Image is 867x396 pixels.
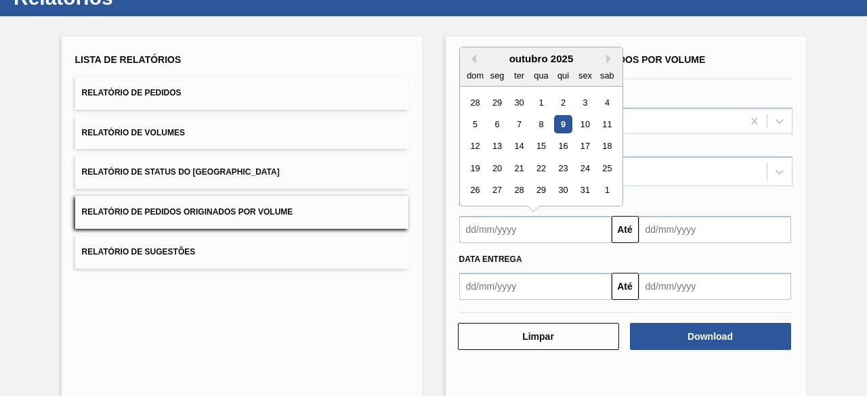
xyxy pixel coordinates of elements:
[488,93,506,112] div: Choose segunda-feira, 29 de setembro de 2025
[82,247,196,257] span: Relatório de Sugestões
[630,323,791,350] button: Download
[576,137,594,156] div: Choose sexta-feira, 17 de outubro de 2025
[466,181,484,200] div: Choose domingo, 26 de outubro de 2025
[532,181,550,200] div: Choose quarta-feira, 29 de outubro de 2025
[606,54,616,64] button: Next Month
[597,137,616,156] div: Choose sábado, 18 de outubro de 2025
[488,159,506,177] div: Choose segunda-feira, 20 de outubro de 2025
[82,128,185,137] span: Relatório de Volumes
[464,91,618,201] div: month 2025-10
[553,93,572,112] div: Choose quinta-feira, 2 de outubro de 2025
[509,137,528,156] div: Choose terça-feira, 14 de outubro de 2025
[82,88,182,97] span: Relatório de Pedidos
[82,167,280,177] span: Relatório de Status do [GEOGRAPHIC_DATA]
[75,156,408,189] button: Relatório de Status do [GEOGRAPHIC_DATA]
[509,66,528,85] div: ter
[612,273,639,300] button: Até
[576,159,594,177] div: Choose sexta-feira, 24 de outubro de 2025
[576,181,594,200] div: Choose sexta-feira, 31 de outubro de 2025
[576,115,594,133] div: Choose sexta-feira, 10 de outubro de 2025
[532,93,550,112] div: Choose quarta-feira, 1 de outubro de 2025
[576,93,594,112] div: Choose sexta-feira, 3 de outubro de 2025
[75,196,408,229] button: Relatório de Pedidos Originados por Volume
[75,54,182,65] span: Lista de Relatórios
[466,159,484,177] div: Choose domingo, 19 de outubro de 2025
[612,216,639,243] button: Até
[553,159,572,177] div: Choose quinta-feira, 23 de outubro de 2025
[532,159,550,177] div: Choose quarta-feira, 22 de outubro de 2025
[82,207,293,217] span: Relatório de Pedidos Originados por Volume
[466,115,484,133] div: Choose domingo, 5 de outubro de 2025
[75,236,408,269] button: Relatório de Sugestões
[488,137,506,156] div: Choose segunda-feira, 13 de outubro de 2025
[488,115,506,133] div: Choose segunda-feira, 6 de outubro de 2025
[553,137,572,156] div: Choose quinta-feira, 16 de outubro de 2025
[509,159,528,177] div: Choose terça-feira, 21 de outubro de 2025
[459,216,612,243] input: dd/mm/yyyy
[597,93,616,112] div: Choose sábado, 4 de outubro de 2025
[576,66,594,85] div: sex
[553,115,572,133] div: Choose quinta-feira, 9 de outubro de 2025
[597,115,616,133] div: Choose sábado, 11 de outubro de 2025
[459,273,612,300] input: dd/mm/yyyy
[639,216,791,243] input: dd/mm/yyyy
[509,181,528,200] div: Choose terça-feira, 28 de outubro de 2025
[75,116,408,150] button: Relatório de Volumes
[597,181,616,200] div: Choose sábado, 1 de novembro de 2025
[509,115,528,133] div: Choose terça-feira, 7 de outubro de 2025
[466,66,484,85] div: dom
[553,66,572,85] div: qui
[532,115,550,133] div: Choose quarta-feira, 8 de outubro de 2025
[509,93,528,112] div: Choose terça-feira, 30 de setembro de 2025
[639,273,791,300] input: dd/mm/yyyy
[460,53,622,64] div: outubro 2025
[458,323,619,350] button: Limpar
[532,137,550,156] div: Choose quarta-feira, 15 de outubro de 2025
[597,159,616,177] div: Choose sábado, 25 de outubro de 2025
[553,181,572,200] div: Choose quinta-feira, 30 de outubro de 2025
[488,181,506,200] div: Choose segunda-feira, 27 de outubro de 2025
[466,93,484,112] div: Choose domingo, 28 de setembro de 2025
[488,66,506,85] div: seg
[532,66,550,85] div: qua
[467,54,476,64] button: Previous Month
[459,255,522,264] span: Data Entrega
[75,76,408,110] button: Relatório de Pedidos
[466,137,484,156] div: Choose domingo, 12 de outubro de 2025
[597,66,616,85] div: sab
